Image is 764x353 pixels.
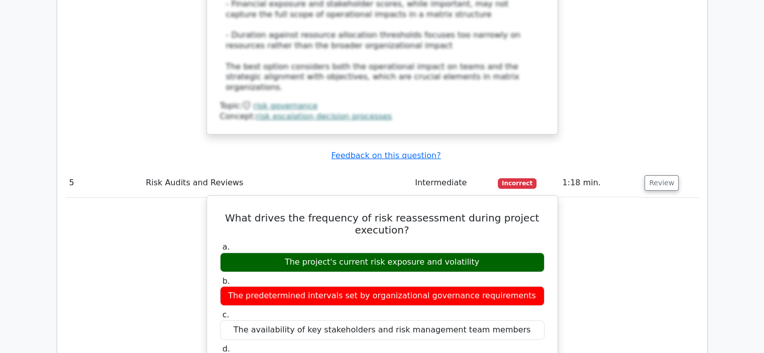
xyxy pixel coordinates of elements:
[256,111,392,121] a: risk escalation decision processes
[253,101,317,110] a: risk governance
[223,242,230,252] span: a.
[220,286,544,306] div: The predetermined intervals set by organizational governance requirements
[223,276,230,286] span: b.
[220,101,544,111] div: Topic:
[65,169,142,197] td: 5
[644,175,679,191] button: Review
[498,178,536,188] span: Incorrect
[220,253,544,272] div: The project's current risk exposure and volatility
[220,111,544,122] div: Concept:
[142,169,411,197] td: Risk Audits and Reviews
[223,310,230,319] span: c.
[219,212,545,236] h5: What drives the frequency of risk reassessment during project execution?
[411,169,494,197] td: Intermediate
[331,151,441,160] a: Feedback on this question?
[220,320,544,340] div: The availability of key stakeholders and risk management team members
[558,169,640,197] td: 1:18 min.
